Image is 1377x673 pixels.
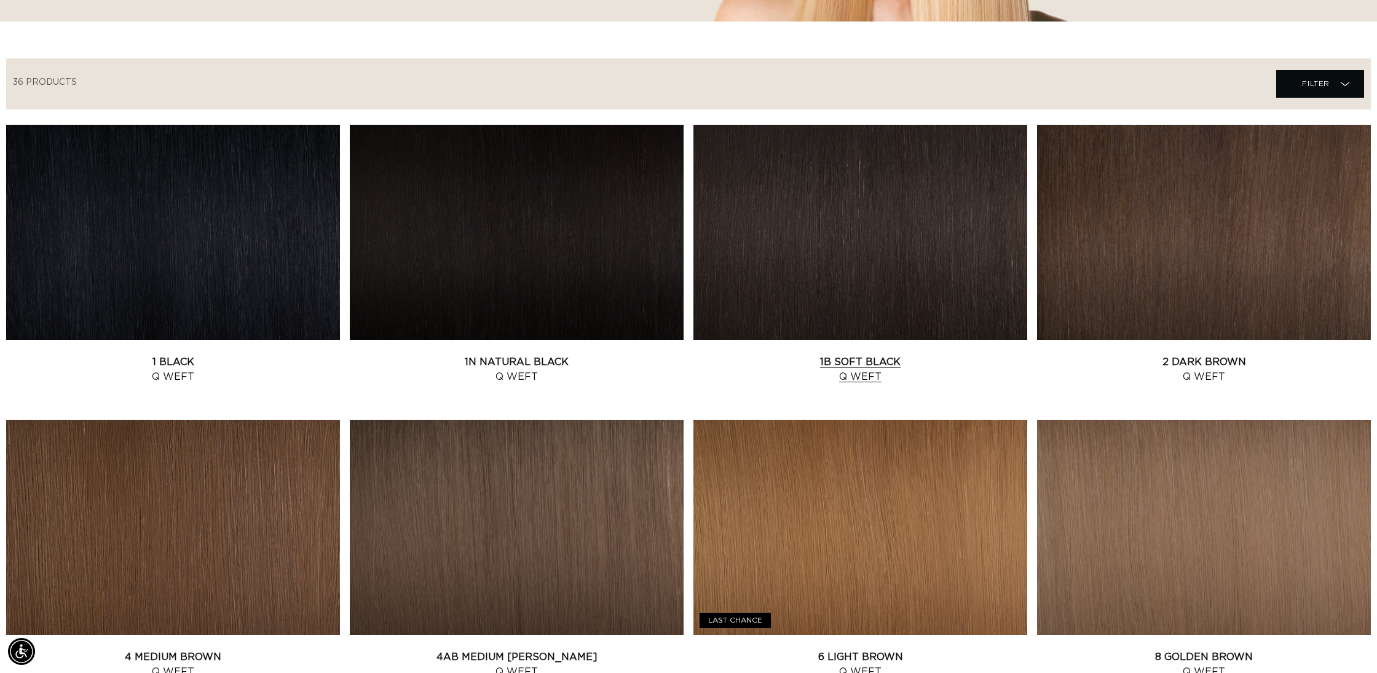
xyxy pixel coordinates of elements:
div: Accessibility Menu [8,638,35,665]
a: 1 Black Q Weft [6,355,340,384]
span: 36 products [13,78,77,87]
summary: Filter [1276,70,1364,98]
a: 2 Dark Brown Q Weft [1037,355,1371,384]
span: Filter [1302,72,1330,95]
a: 1B Soft Black Q Weft [693,355,1027,384]
a: 1N Natural Black Q Weft [350,355,684,384]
